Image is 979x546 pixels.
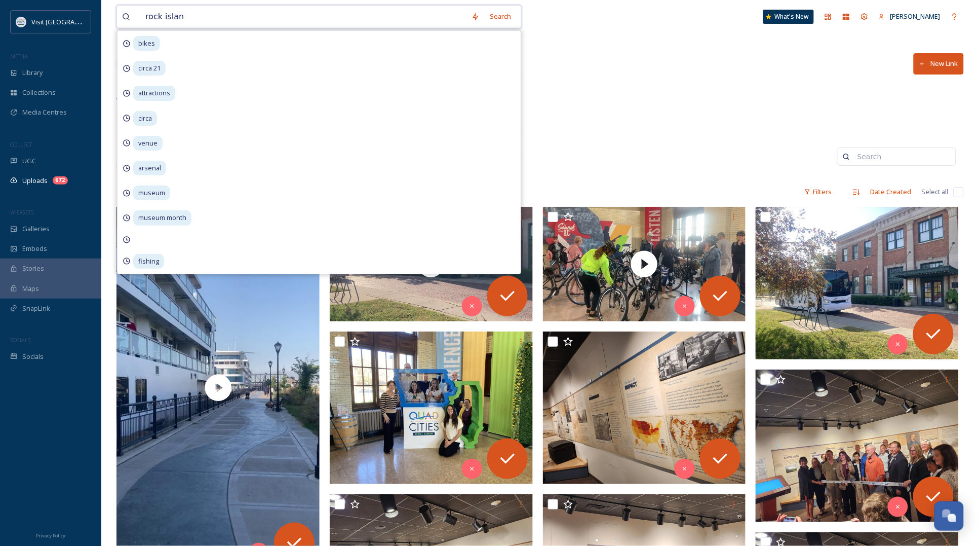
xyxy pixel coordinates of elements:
span: 1730 file s [116,187,144,197]
button: Open Chat [934,501,964,531]
div: Filters [799,182,837,202]
span: museum [133,186,170,200]
span: MEDIA [10,52,28,60]
span: UGC [22,156,36,166]
span: SOCIALS [10,336,30,344]
span: WIDGETS [10,208,33,216]
span: SnapLink [22,304,50,313]
img: QCCVB_VISIT_vert_logo_4c_tagline_122019.svg [16,17,26,27]
span: fishing [133,254,164,269]
span: Media Centres [22,107,67,117]
a: Privacy Policy [36,529,65,541]
span: Uploads [22,176,48,186]
span: Galleries [22,224,50,234]
img: ext_1754591222.722194_Jkranovich@visitquadcities.com-20250807_132334.jpg [543,332,746,484]
span: Stories [22,264,44,273]
span: circa [133,111,157,126]
span: Maps [22,284,39,294]
span: venue [133,136,163,151]
span: bikes [133,36,160,51]
strong: VQC Staff [116,94,162,108]
span: Collections [22,88,56,97]
img: ext_1758894142.739494_Kkeuning@visitquadcities.com-IMG_8817.jpeg [756,207,959,359]
button: New Link [914,53,964,74]
input: Search [852,147,951,167]
a: What's New [763,10,814,24]
span: museum month [133,210,191,225]
span: COLLECT [10,140,32,148]
span: Embeds [22,244,47,253]
div: Search [485,7,516,26]
span: Privacy Policy [36,532,65,539]
a: [PERSON_NAME] [874,7,946,26]
div: 672 [53,176,68,185]
img: thumbnail [543,207,746,321]
div: Date Created [866,182,917,202]
img: ext_1754590440.865679_Jkranovich@visitquadcities.com-20250807_131048.jpg [756,370,959,522]
span: Socials [22,352,44,361]
img: ext_1758894134.910508_Kkeuning@visitquadcities.com-IMG_9037.jpeg [330,332,533,484]
span: circa 21 [133,61,166,76]
span: Select all [922,187,949,197]
span: [PERSON_NAME] [890,12,941,21]
input: Search your library [140,6,466,28]
span: attractions [133,86,175,100]
span: arsenal [133,161,166,175]
span: Library [22,68,43,78]
span: Visit [GEOGRAPHIC_DATA] [31,17,110,26]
